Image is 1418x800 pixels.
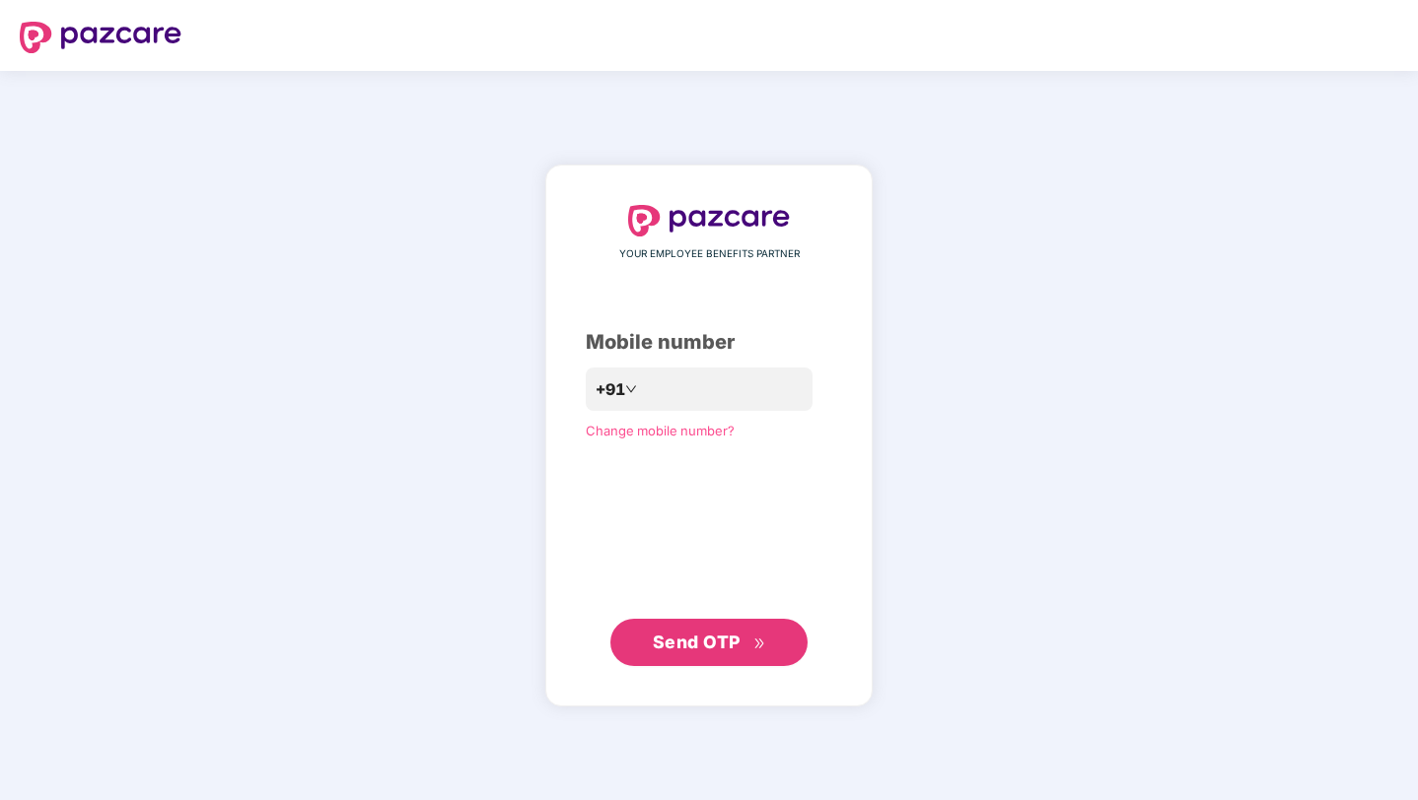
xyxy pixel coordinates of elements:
[596,377,625,402] span: +91
[20,22,181,53] img: logo
[586,327,832,358] div: Mobile number
[610,619,808,666] button: Send OTPdouble-right
[586,423,735,438] a: Change mobile number?
[628,205,790,236] img: logo
[753,637,766,650] span: double-right
[619,246,800,262] span: YOUR EMPLOYEE BENEFITS PARTNER
[653,632,741,652] span: Send OTP
[625,383,637,395] span: down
